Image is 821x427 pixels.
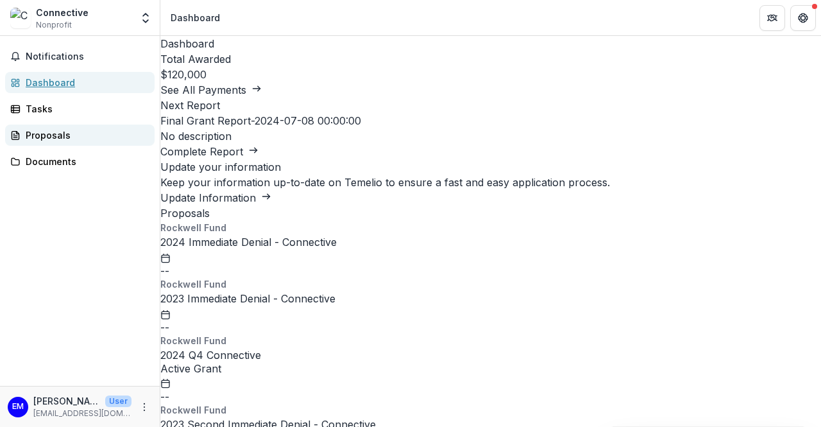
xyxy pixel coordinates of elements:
button: Notifications [5,46,155,67]
a: Documents [5,151,155,172]
nav: breadcrumb [165,8,225,27]
h1: Dashboard [160,36,821,51]
a: Proposals [5,125,155,146]
p: [EMAIL_ADDRESS][DOMAIN_NAME] [33,408,131,419]
span: -- [160,322,171,334]
a: 2023 Immediate Denial - Connective [160,292,335,305]
div: Documents [26,155,144,168]
h3: Keep your information up-to-date on Temelio to ensure a fast and easy application process. [160,175,821,190]
h2: Next Report [160,98,821,113]
h2: Update your information [160,159,821,175]
p: [PERSON_NAME] [33,394,100,408]
a: Tasks [5,98,155,119]
p: User [105,396,131,407]
div: Tasks [26,102,144,116]
button: More [137,399,152,415]
img: Connective [10,8,31,28]
h3: $120,000 [160,67,821,82]
p: No description [160,128,821,144]
div: Dashboard [26,76,144,89]
button: Get Help [790,5,816,31]
a: Complete Report [160,145,258,158]
a: 2024 Q4 Connective [160,349,261,362]
span: Active Grant [160,363,221,375]
button: Open entity switcher [137,5,155,31]
a: Dashboard [5,72,155,93]
button: Partners [759,5,785,31]
span: -- [160,391,171,403]
span: Nonprofit [36,19,72,31]
span: Notifications [26,51,149,62]
div: Elaine Morales [12,403,24,411]
button: See All Payments [160,82,262,98]
a: Update Information [160,191,271,204]
p: Rockwell Fund [160,334,821,347]
p: Rockwell Fund [160,277,821,291]
h2: Proposals [160,205,821,221]
div: Connective [36,6,89,19]
p: Rockwell Fund [160,403,821,417]
h2: Total Awarded [160,51,821,67]
p: Rockwell Fund [160,221,821,234]
span: -- [160,265,171,277]
h3: Final Grant Report-2024-07-08 00:00:00 [160,113,821,128]
a: 2024 Immediate Denial - Connective [160,236,337,248]
div: Proposals [26,128,144,142]
div: Dashboard [171,11,220,24]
